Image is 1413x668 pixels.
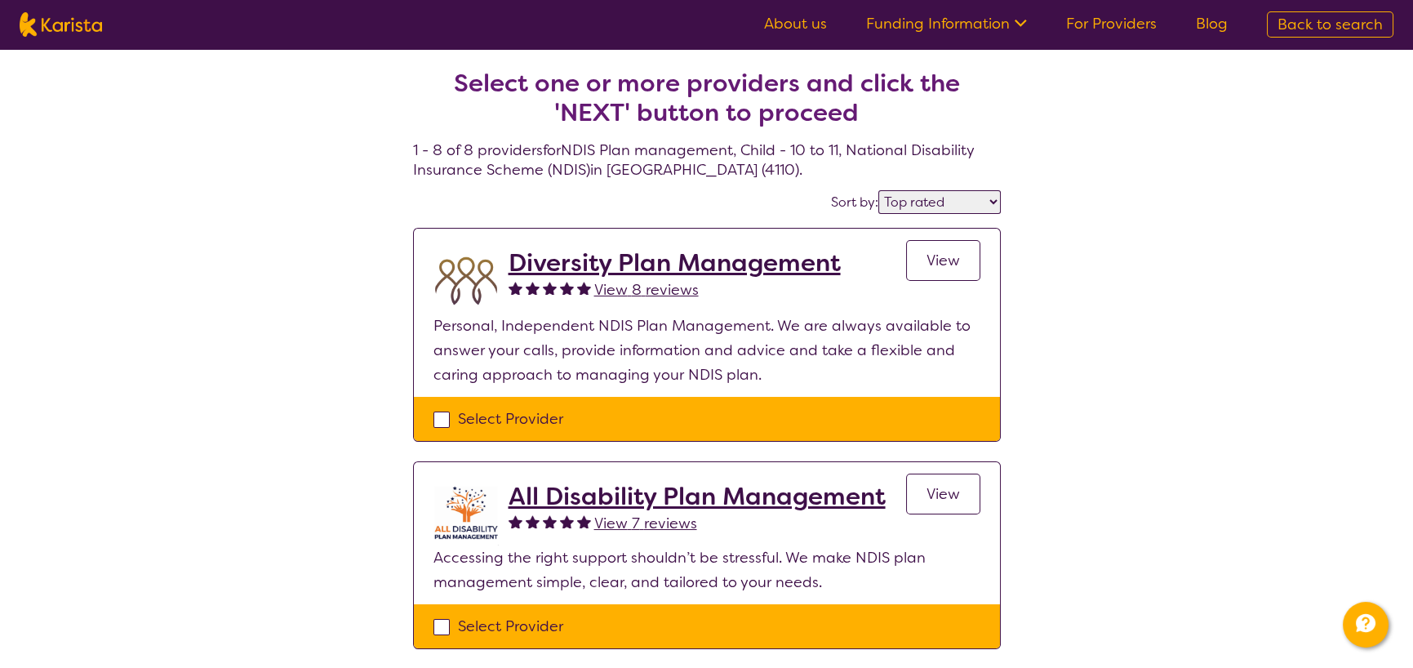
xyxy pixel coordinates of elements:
a: About us [764,14,827,33]
a: Funding Information [866,14,1027,33]
p: Accessing the right support shouldn’t be stressful. We make NDIS plan management simple, clear, a... [433,546,980,595]
img: fullstar [509,281,522,295]
img: fullstar [526,281,540,295]
a: View 8 reviews [594,278,699,302]
a: View [906,474,980,514]
h4: 1 - 8 of 8 providers for NDIS Plan management , Child - 10 to 11 , National Disability Insurance ... [413,29,1001,180]
img: fullstar [543,514,557,528]
span: View 8 reviews [594,280,699,300]
img: at5vqv0lot2lggohlylh.jpg [433,482,499,546]
p: Personal, Independent NDIS Plan Management. We are always available to answer your calls, provide... [433,314,980,387]
span: View [926,484,960,504]
span: View [926,251,960,270]
img: Karista logo [20,12,102,37]
img: fullstar [509,514,522,528]
img: fullstar [560,514,574,528]
h2: Select one or more providers and click the 'NEXT' button to proceed [433,69,981,127]
a: Diversity Plan Management [509,248,841,278]
img: fullstar [577,281,591,295]
a: Blog [1196,14,1228,33]
img: fullstar [560,281,574,295]
img: fullstar [526,514,540,528]
a: View 7 reviews [594,511,697,536]
a: All Disability Plan Management [509,482,886,511]
img: fullstar [543,281,557,295]
label: Sort by: [831,194,878,211]
a: For Providers [1066,14,1157,33]
button: Channel Menu [1343,602,1389,648]
a: View [906,240,980,281]
img: fullstar [577,514,591,528]
a: Back to search [1267,11,1393,38]
img: duqvjtfkvnzb31ymex15.png [433,248,499,314]
span: Back to search [1277,15,1383,34]
span: View 7 reviews [594,514,697,533]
